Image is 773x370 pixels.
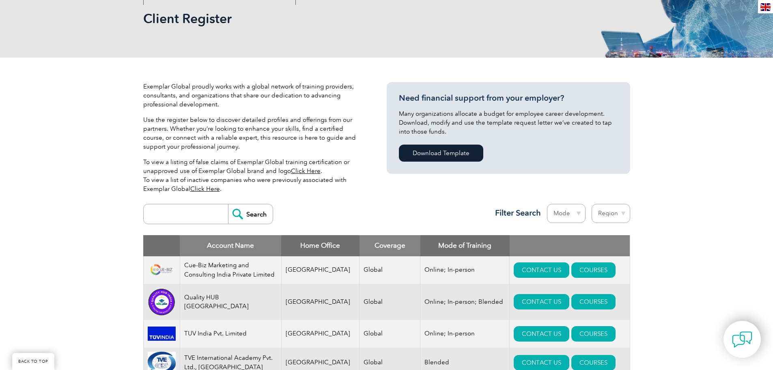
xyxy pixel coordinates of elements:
td: Global [360,320,420,348]
a: COURSES [571,262,616,278]
a: COURSES [571,326,616,342]
img: b118c505-f3a0-ea11-a812-000d3ae11abd-logo.png [148,263,176,277]
td: Global [360,284,420,320]
a: Click Here [291,167,321,175]
p: Many organizations allocate a budget for employee career development. Download, modify and use th... [399,109,618,136]
td: Online; In-person [420,256,510,284]
th: Home Office: activate to sort column ascending [281,235,360,256]
h3: Need financial support from your employer? [399,93,618,103]
img: cdaf935f-6ff2-ef11-be21-002248955c5a-logo.png [148,327,176,341]
a: CONTACT US [514,294,569,309]
p: Exemplar Global proudly works with a global network of training providers, consultants, and organ... [143,82,362,109]
td: Online; In-person [420,320,510,348]
a: COURSES [571,294,616,309]
input: Search [228,204,273,224]
td: Quality HUB [GEOGRAPHIC_DATA] [180,284,281,320]
h3: Filter Search [490,208,541,218]
img: 1f5f17b3-71f2-ef11-be21-002248955c5a-logo.png [148,288,176,316]
th: : activate to sort column ascending [510,235,630,256]
td: Global [360,256,420,284]
a: CONTACT US [514,326,569,342]
td: [GEOGRAPHIC_DATA] [281,256,360,284]
img: contact-chat.png [732,329,752,350]
a: BACK TO TOP [12,353,54,370]
th: Coverage: activate to sort column ascending [360,235,420,256]
td: Cue-Biz Marketing and Consulting India Private Limited [180,256,281,284]
a: Click Here [190,185,220,193]
h2: Client Register [143,12,484,25]
img: en [760,3,771,11]
td: TUV India Pvt. Limited [180,320,281,348]
td: [GEOGRAPHIC_DATA] [281,320,360,348]
a: Download Template [399,145,483,162]
th: Account Name: activate to sort column descending [180,235,281,256]
th: Mode of Training: activate to sort column ascending [420,235,510,256]
p: To view a listing of false claims of Exemplar Global training certification or unapproved use of ... [143,158,362,193]
a: CONTACT US [514,262,569,278]
p: Use the register below to discover detailed profiles and offerings from our partners. Whether you... [143,115,362,151]
td: Online; In-person; Blended [420,284,510,320]
td: [GEOGRAPHIC_DATA] [281,284,360,320]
